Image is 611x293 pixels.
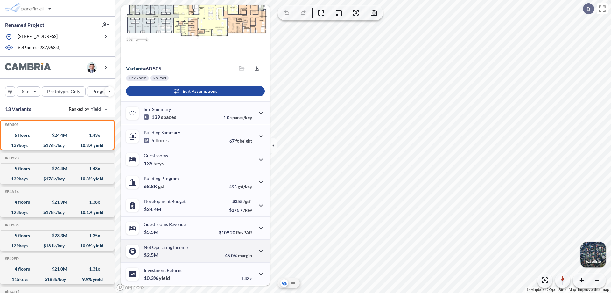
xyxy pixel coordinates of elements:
[229,184,252,189] p: 495
[5,21,44,28] p: Renamed Project
[586,6,590,12] p: D
[126,65,161,72] p: # 6d505
[545,288,576,292] a: OpenStreetMap
[87,62,97,73] img: user logo
[5,63,51,73] img: BrandImage
[159,275,170,281] span: yield
[243,199,251,204] span: /gsf
[144,222,186,227] p: Guestrooms Revenue
[235,138,239,143] span: ft
[22,88,29,95] p: Site
[219,230,252,235] p: $109.20
[4,223,19,227] h5: Click to copy the code
[586,259,601,264] p: Satellite
[144,176,179,181] p: Building Program
[289,279,297,287] button: Site Plan
[116,284,144,291] a: Mapbox homepage
[18,44,60,51] p: 5.46 acres ( 237,958 sf)
[87,86,121,97] button: Program
[144,183,165,189] p: 68.8K
[42,86,86,97] button: Prototypes Only
[144,245,188,250] p: Net Operating Income
[183,88,217,94] p: Edit Assumptions
[580,242,606,267] img: Switcher Image
[230,115,252,120] span: spaces/key
[144,153,168,158] p: Guestrooms
[578,288,609,292] a: Improve this map
[144,206,162,212] p: $24.4M
[155,137,169,143] span: floors
[225,253,252,258] p: 45.0%
[18,33,58,41] p: [STREET_ADDRESS]
[144,106,171,112] p: Site Summary
[4,189,19,194] h5: Click to copy the code
[91,106,101,112] span: Yield
[144,199,186,204] p: Development Budget
[4,122,19,127] h5: Click to copy the code
[527,288,544,292] a: Mapbox
[144,160,164,166] p: 139
[5,105,31,113] p: 13 Variants
[144,275,170,281] p: 10.3%
[236,230,252,235] span: RevPAR
[4,256,19,261] h5: Click to copy the code
[144,130,180,135] p: Building Summary
[158,183,165,189] span: gsf
[126,65,143,71] span: Variant
[144,114,176,120] p: 139
[153,76,166,81] p: No Pool
[129,76,146,81] p: Flex Room
[229,138,252,143] p: 67
[229,207,252,213] p: $176K
[144,252,159,258] p: $2.5M
[240,138,252,143] span: height
[144,267,182,273] p: Investment Returns
[238,184,252,189] span: gsf/key
[153,160,164,166] span: keys
[238,253,252,258] span: margin
[17,86,40,97] button: Site
[144,229,159,235] p: $5.5M
[92,88,110,95] p: Program
[161,114,176,120] span: spaces
[4,156,19,160] h5: Click to copy the code
[144,137,169,143] p: 5
[241,276,252,281] p: 1.43x
[64,104,111,114] button: Ranked by Yield
[223,115,252,120] p: 1.0
[126,86,265,96] button: Edit Assumptions
[229,199,252,204] p: $355
[280,279,288,287] button: Aerial View
[47,88,80,95] p: Prototypes Only
[243,207,252,213] span: /key
[580,242,606,267] button: Switcher ImageSatellite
